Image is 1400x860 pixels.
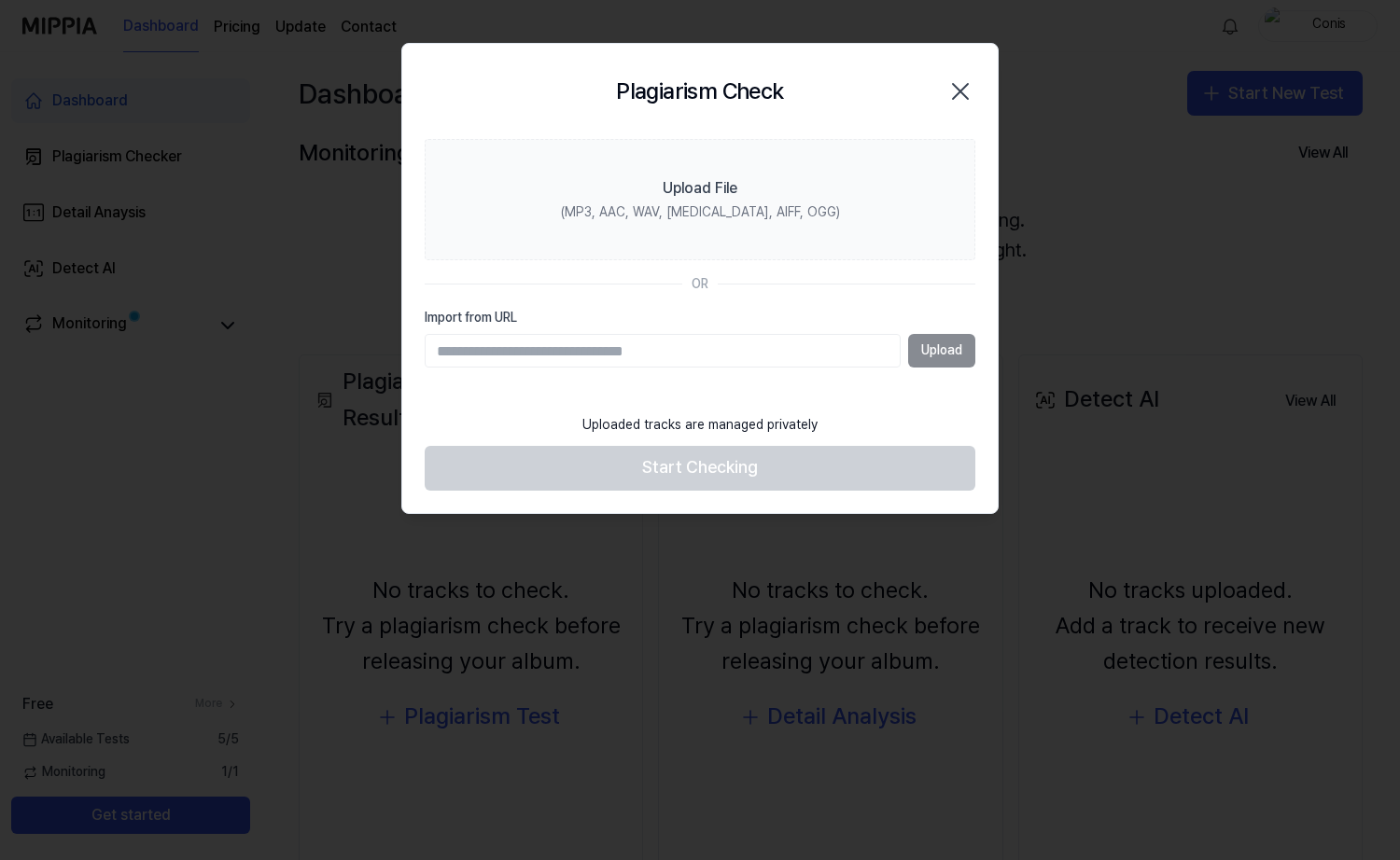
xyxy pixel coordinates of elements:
[692,275,708,294] div: OR
[561,203,840,222] div: (MP3, AAC, WAV, [MEDICAL_DATA], AIFF, OGG)
[616,74,783,109] h2: Plagiarism Check
[663,177,737,200] div: Upload File
[571,405,829,446] div: Uploaded tracks are managed privately
[425,309,975,327] label: Import from URL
